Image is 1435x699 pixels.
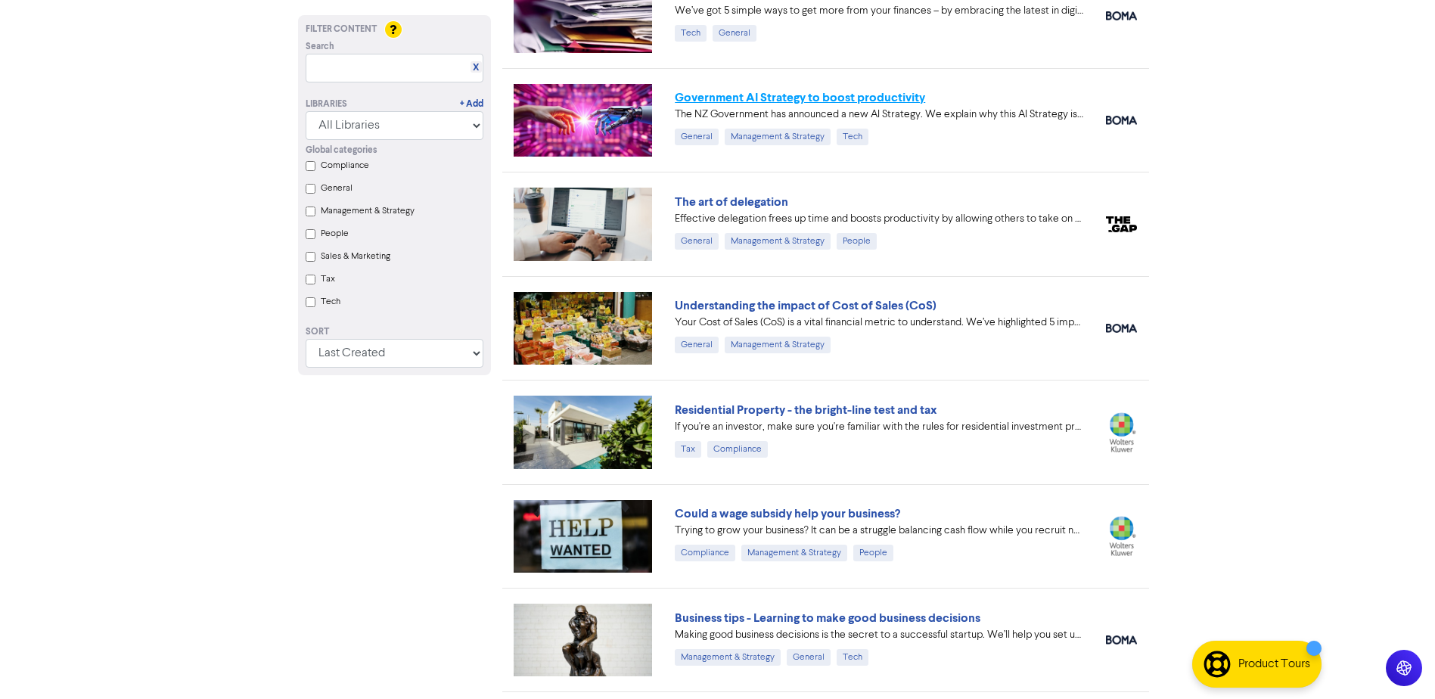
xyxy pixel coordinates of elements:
div: If you're an investor, make sure you're familiar with the rules for residential investment proper... [675,419,1083,435]
span: Search [306,40,334,54]
div: Sort [306,325,483,339]
div: The NZ Government has announced a new AI Strategy. We explain why this AI Strategy is needed and ... [675,107,1083,123]
label: Tax [321,272,335,286]
img: boma [1106,116,1137,125]
label: General [321,182,353,195]
div: General [675,233,719,250]
label: Management & Strategy [321,204,415,218]
a: X [473,62,479,73]
a: + Add [460,98,483,111]
img: wolters_kluwer [1106,412,1137,452]
div: Effective delegation frees up time and boosts productivity by allowing others to take on tasks. A... [675,211,1083,227]
div: Global categories [306,144,483,157]
div: Management & Strategy [675,649,781,666]
div: Management & Strategy [741,545,847,561]
div: General [713,25,756,42]
div: Libraries [306,98,347,111]
a: Business tips - Learning to make good business decisions [675,610,980,626]
div: Trying to grow your business? It can be a struggle balancing cash flow while you recruit new staf... [675,523,1083,539]
label: Sales & Marketing [321,250,390,263]
div: Filter Content [306,23,483,36]
label: Tech [321,295,340,309]
a: Understanding the impact of Cost of Sales (CoS) [675,298,936,313]
div: Management & Strategy [725,233,831,250]
img: boma_accounting [1106,11,1137,20]
label: Compliance [321,159,369,172]
div: Tech [837,129,868,145]
img: thegap [1106,216,1137,233]
img: boma [1106,324,1137,333]
div: Making good business decisions is the secret to a successful startup. We’ll help you set up the b... [675,627,1083,643]
div: People [837,233,877,250]
div: General [787,649,831,666]
a: Residential Property - the bright-line test and tax [675,402,937,418]
div: Tech [675,25,707,42]
a: The art of delegation [675,194,788,210]
div: People [853,545,893,561]
div: Compliance [707,441,768,458]
div: General [675,129,719,145]
div: General [675,337,719,353]
a: Government AI Strategy to boost productivity [675,90,925,105]
img: boma [1106,635,1137,645]
div: Compliance [675,545,735,561]
div: We’ve got 5 simple ways to get more from your finances – by embracing the latest in digital accou... [675,3,1083,19]
div: Tax [675,441,701,458]
img: wolters_kluwer [1106,516,1137,556]
label: People [321,227,349,241]
iframe: Chat Widget [1245,536,1435,699]
div: Management & Strategy [725,337,831,353]
div: Management & Strategy [725,129,831,145]
div: Your Cost of Sales (CoS) is a vital financial metric to understand. We’ve highlighted 5 important... [675,315,1083,331]
a: Could a wage subsidy help your business? [675,506,900,521]
div: Tech [837,649,868,666]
